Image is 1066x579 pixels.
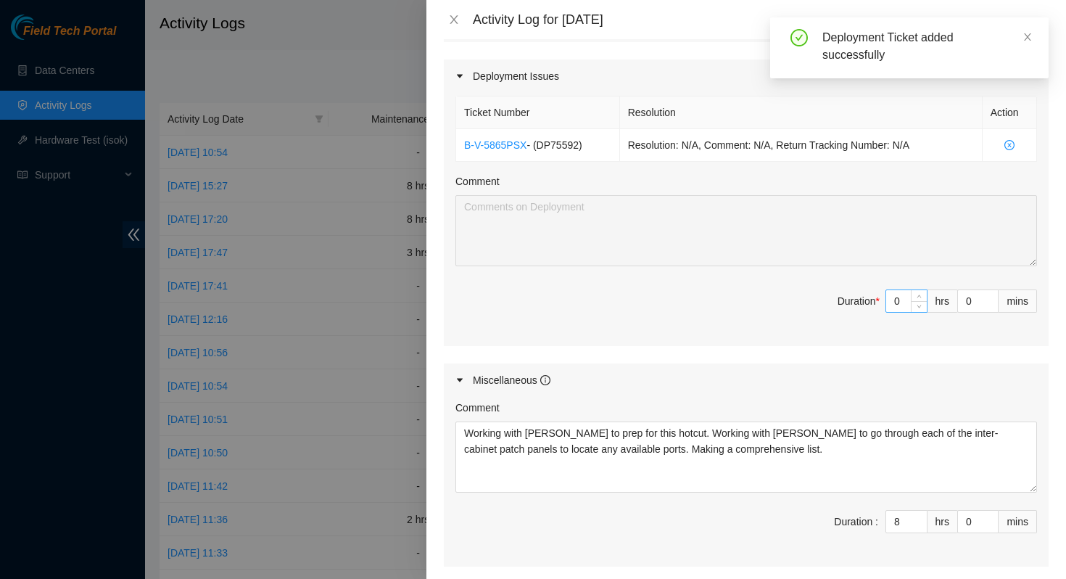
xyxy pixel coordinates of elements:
th: Action [983,96,1037,129]
div: hrs [927,289,958,313]
span: up [915,292,924,300]
span: close [448,14,460,25]
button: Close [444,13,464,27]
span: - ( DP75592 ) [526,139,582,151]
span: Increase Value [911,290,927,301]
div: Duration : [834,514,878,530]
span: check-circle [790,29,808,46]
a: B-V-5865PSX [464,139,526,151]
th: Ticket Number [456,96,620,129]
span: down [915,303,924,311]
label: Comment [455,400,500,416]
span: caret-right [455,72,464,81]
span: info-circle [540,375,550,385]
span: caret-right [455,376,464,385]
textarea: Comment [455,422,1037,493]
span: Decrease Value [911,301,927,312]
span: close-circle [991,140,1028,150]
td: Resolution: N/A, Comment: N/A, Return Tracking Number: N/A [620,129,983,162]
div: Activity Log for [DATE] [473,12,1049,28]
div: Deployment Issues [444,59,1049,93]
span: close [1022,32,1033,42]
div: Duration [838,293,880,309]
label: Comment [455,173,500,189]
div: mins [999,289,1037,313]
th: Resolution [620,96,983,129]
div: Miscellaneous [473,372,550,388]
div: mins [999,510,1037,533]
div: Miscellaneous info-circle [444,364,1049,397]
textarea: Comment [455,195,1037,266]
div: Deployment Ticket added successfully [822,29,1031,64]
div: hrs [927,510,958,533]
